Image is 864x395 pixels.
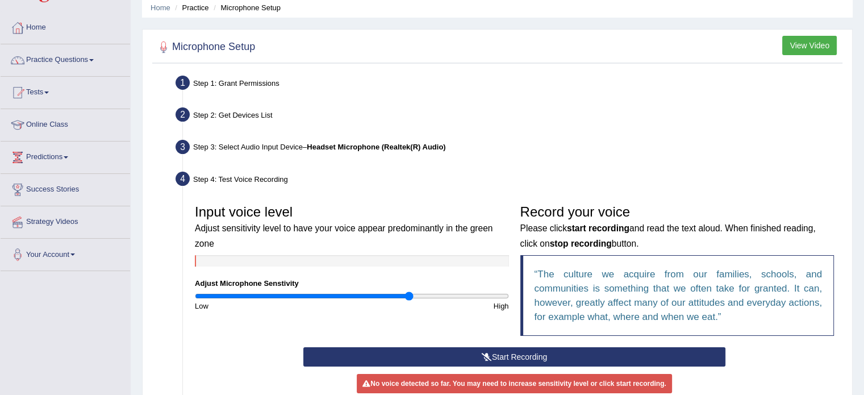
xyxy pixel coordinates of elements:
[303,347,725,367] button: Start Recording
[567,223,629,233] b: start recording
[520,223,816,248] small: Please click and read the text aloud. When finished reading, click on button.
[170,72,847,97] div: Step 1: Grant Permissions
[535,269,823,322] q: The culture we acquire from our families, schools, and communities is something that we often tak...
[211,2,281,13] li: Microphone Setup
[550,239,612,248] b: stop recording
[1,109,130,138] a: Online Class
[195,223,492,248] small: Adjust sensitivity level to have your voice appear predominantly in the green zone
[1,77,130,105] a: Tests
[172,2,208,13] li: Practice
[520,205,834,250] h3: Record your voice
[1,239,130,267] a: Your Account
[352,301,514,311] div: High
[1,12,130,40] a: Home
[170,136,847,161] div: Step 3: Select Audio Input Device
[195,278,299,289] label: Adjust Microphone Senstivity
[151,3,170,12] a: Home
[1,206,130,235] a: Strategy Videos
[1,44,130,73] a: Practice Questions
[189,301,352,311] div: Low
[170,168,847,193] div: Step 4: Test Voice Recording
[1,174,130,202] a: Success Stories
[1,142,130,170] a: Predictions
[307,143,445,151] b: Headset Microphone (Realtek(R) Audio)
[170,104,847,129] div: Step 2: Get Devices List
[195,205,509,250] h3: Input voice level
[782,36,837,55] button: View Video
[303,143,446,151] span: –
[357,374,671,393] div: No voice detected so far. You may need to increase sensitivity level or click start recording.
[155,39,255,56] h2: Microphone Setup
